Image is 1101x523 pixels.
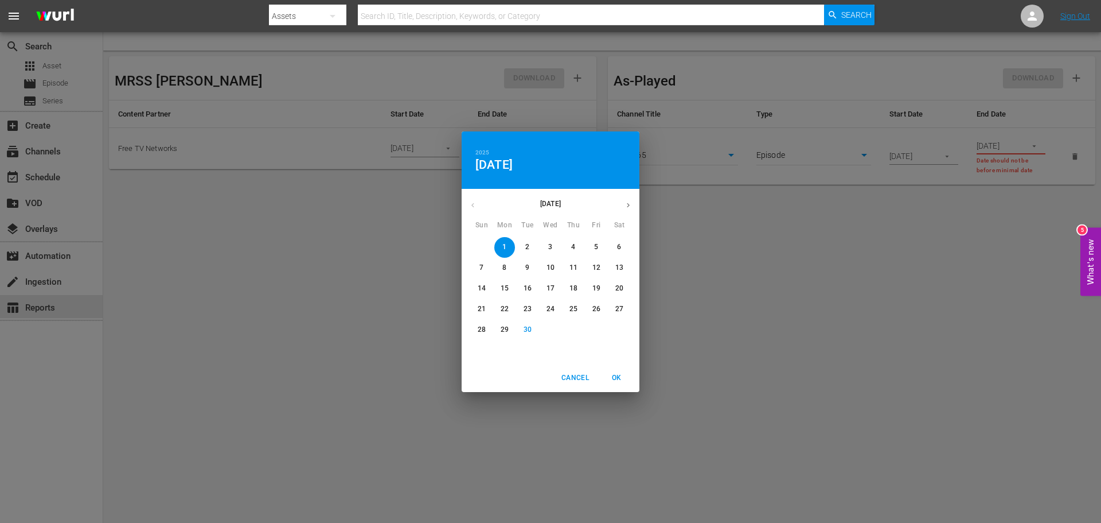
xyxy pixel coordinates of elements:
span: Sat [609,220,630,231]
span: Fri [586,220,607,231]
p: 28 [478,325,486,335]
button: Cancel [557,369,594,388]
button: 29 [494,320,515,340]
p: 29 [501,325,509,335]
span: Tue [517,220,538,231]
img: ans4CAIJ8jUAAAAAAAAAAAAAAAAAAAAAAAAgQb4GAAAAAAAAAAAAAAAAAAAAAAAAJMjXAAAAAAAAAAAAAAAAAAAAAAAAgAT5G... [28,3,83,30]
button: 3 [540,237,561,258]
button: 16 [517,278,538,299]
p: 11 [569,263,577,273]
button: 28 [471,320,492,340]
p: 20 [615,284,623,293]
button: 21 [471,299,492,320]
span: Mon [494,220,515,231]
button: 8 [494,258,515,278]
p: 26 [592,304,600,314]
button: 25 [563,299,584,320]
button: 27 [609,299,630,320]
p: 6 [617,242,621,252]
p: 25 [569,304,577,314]
button: 5 [586,237,607,258]
p: 21 [478,304,486,314]
button: 19 [586,278,607,299]
button: 14 [471,278,492,299]
p: 8 [502,263,506,273]
p: 24 [546,304,555,314]
span: Sun [471,220,492,231]
button: 20 [609,278,630,299]
a: Sign Out [1060,11,1090,21]
span: menu [7,9,21,23]
button: 30 [517,320,538,340]
button: [DATE] [475,157,513,172]
p: 9 [525,263,529,273]
p: 27 [615,304,623,314]
button: 2025 [475,148,489,158]
p: 1 [502,242,506,252]
p: 12 [592,263,600,273]
span: Thu [563,220,584,231]
p: 10 [546,263,555,273]
p: 13 [615,263,623,273]
button: 1 [494,237,515,258]
p: 7 [479,263,483,273]
button: 23 [517,299,538,320]
button: 18 [563,278,584,299]
span: OK [603,372,630,384]
p: 30 [524,325,532,335]
button: 9 [517,258,538,278]
button: 2 [517,237,538,258]
p: 14 [478,284,486,293]
button: 15 [494,278,515,299]
p: 22 [501,304,509,314]
div: 5 [1077,225,1087,234]
p: [DATE] [484,199,617,209]
p: 23 [524,304,532,314]
p: 2 [525,242,529,252]
span: Wed [540,220,561,231]
button: 10 [540,258,561,278]
button: 13 [609,258,630,278]
span: Cancel [561,372,589,384]
p: 15 [501,284,509,293]
button: 4 [563,237,584,258]
p: 5 [594,242,598,252]
button: OK [598,369,635,388]
button: 22 [494,299,515,320]
button: 17 [540,278,561,299]
span: Search [841,5,872,25]
p: 17 [546,284,555,293]
button: 6 [609,237,630,258]
p: 4 [571,242,575,252]
button: 12 [586,258,607,278]
p: 18 [569,284,577,293]
button: 24 [540,299,561,320]
p: 19 [592,284,600,293]
button: 7 [471,258,492,278]
p: 3 [548,242,552,252]
button: Open Feedback Widget [1080,227,1101,296]
button: 11 [563,258,584,278]
button: 26 [586,299,607,320]
p: 16 [524,284,532,293]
